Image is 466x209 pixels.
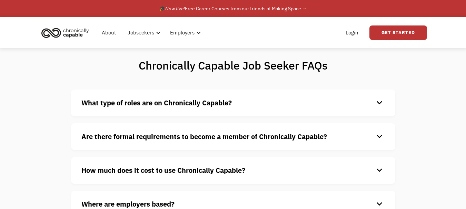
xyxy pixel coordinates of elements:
[81,199,175,209] strong: Where are employers based?
[341,22,363,44] a: Login
[81,166,245,175] strong: How much does it cost to use Chronically Capable?
[374,165,385,176] div: keyboard_arrow_down
[165,6,185,12] em: Now live!
[111,59,355,72] h1: Chronically Capable Job Seeker FAQs
[170,29,195,37] div: Employers
[98,22,120,44] a: About
[39,25,91,40] img: Chronically Capable logo
[81,98,232,107] strong: What type of roles are on Chronically Capable?
[39,25,94,40] a: home
[374,98,385,108] div: keyboard_arrow_down
[128,29,154,37] div: Jobseekers
[123,22,162,44] div: Jobseekers
[166,22,203,44] div: Employers
[374,132,385,142] div: keyboard_arrow_down
[159,4,307,13] div: 🎓 Free Career Courses from our friends at Making Space →
[369,25,427,40] a: Get Started
[81,132,327,141] strong: Are there formal requirements to become a member of Chronically Capable?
